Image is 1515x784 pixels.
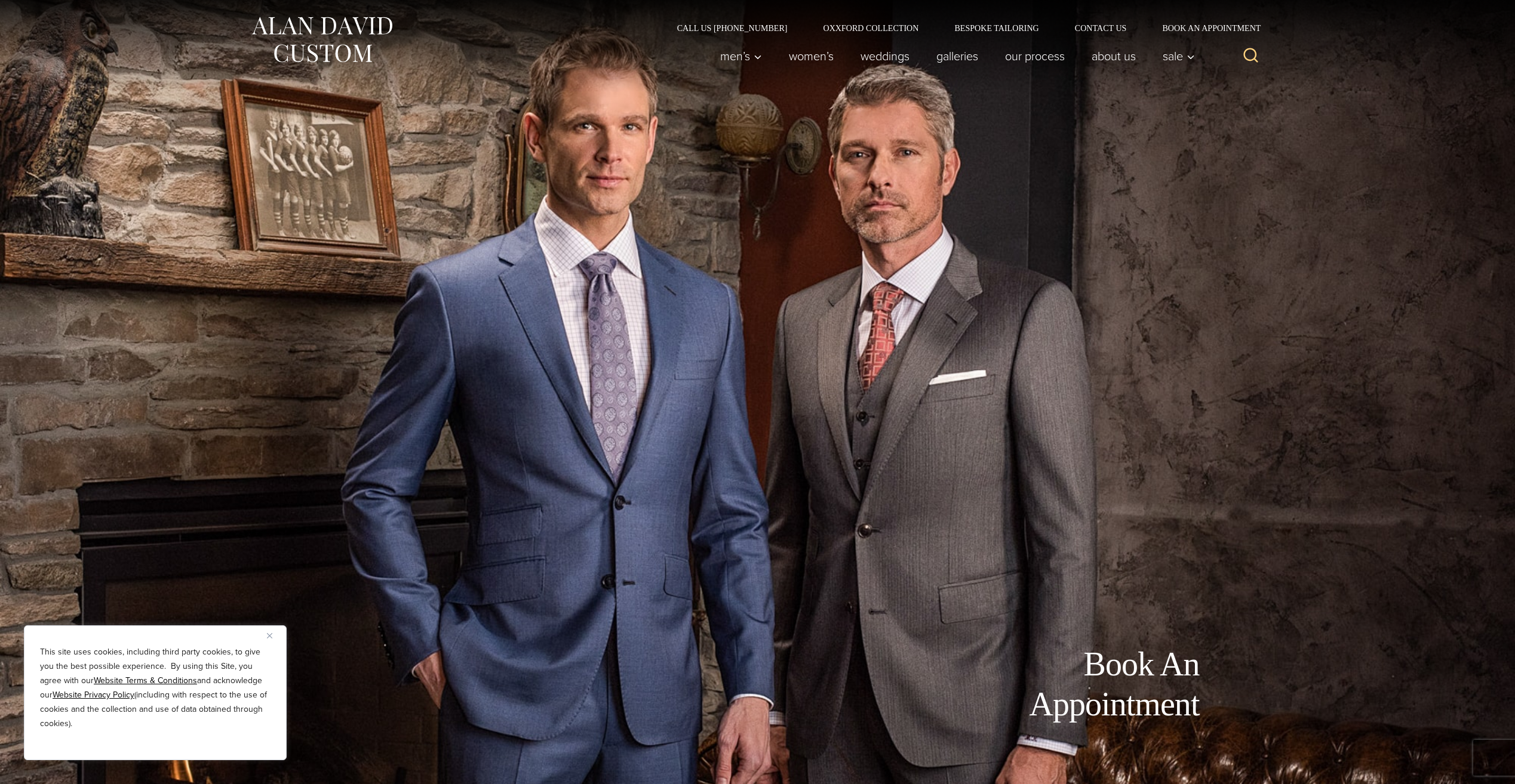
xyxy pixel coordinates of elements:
iframe: Opens a widget where you can chat to one of our agents [1439,748,1503,778]
nav: Primary Navigation [706,44,1201,68]
a: Call Us [PHONE_NUMBER] [659,24,806,32]
a: Bespoke Tailoring [936,24,1056,32]
a: weddings [847,44,923,68]
h1: Book An Appointment [931,644,1200,724]
span: Men’s [720,50,762,62]
a: Contact Us [1057,24,1145,32]
img: Close [267,633,272,638]
span: Sale [1163,50,1195,62]
a: About Us [1078,44,1149,68]
a: Oxxford Collection [805,24,936,32]
button: Close [267,628,281,643]
img: Alan David Custom [250,13,394,66]
p: This site uses cookies, including third party cookies, to give you the best possible experience. ... [40,645,271,731]
a: Website Terms & Conditions [94,674,197,687]
a: Our Process [991,44,1078,68]
nav: Secondary Navigation [659,24,1265,32]
button: View Search Form [1237,42,1265,70]
a: Galleries [923,44,991,68]
a: Website Privacy Policy [53,689,134,701]
a: Women’s [775,44,847,68]
a: Book an Appointment [1144,24,1265,32]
